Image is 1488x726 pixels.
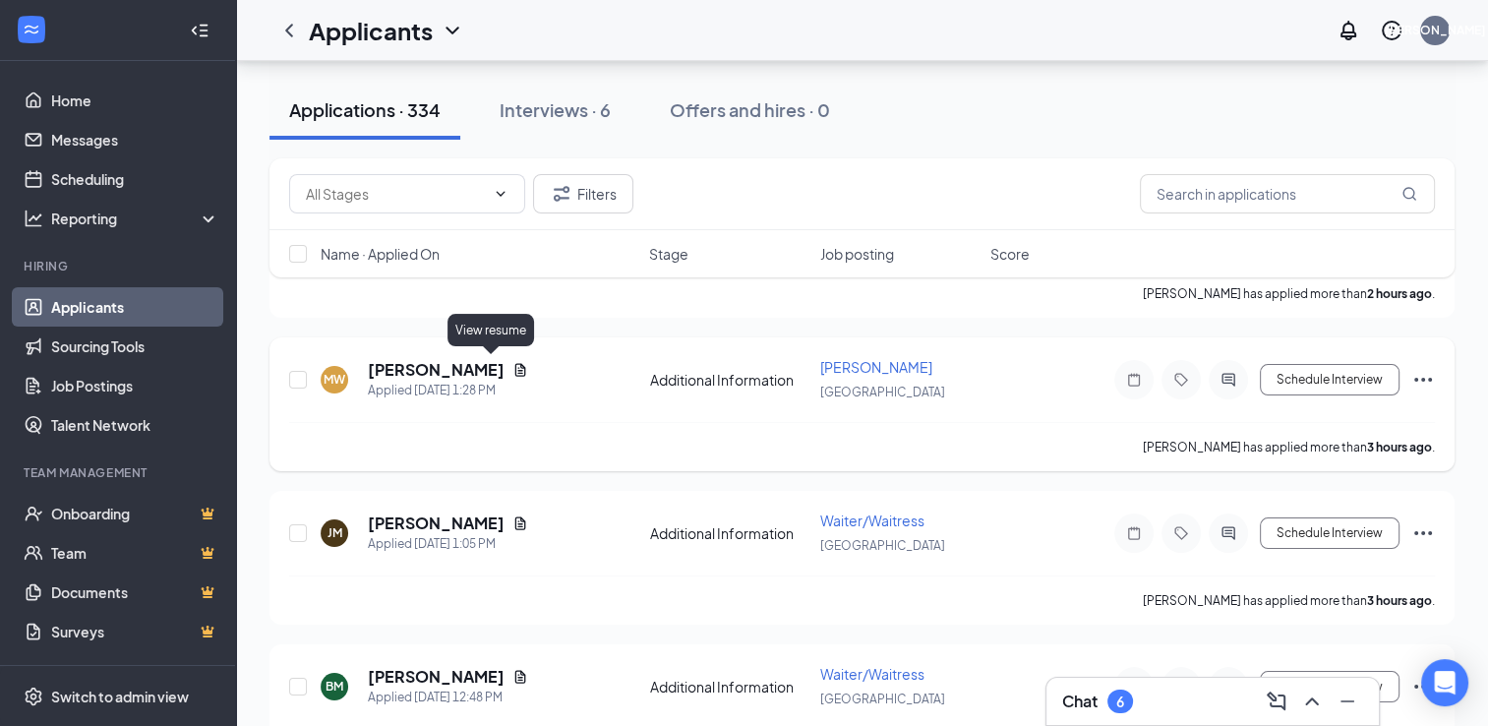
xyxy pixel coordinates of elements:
svg: ChevronUp [1300,690,1324,713]
h5: [PERSON_NAME] [368,513,505,534]
span: [GEOGRAPHIC_DATA] [820,538,945,553]
div: Applied [DATE] 1:05 PM [368,534,528,554]
svg: ChevronLeft [277,19,301,42]
a: Messages [51,120,219,159]
span: Name · Applied On [321,244,440,264]
span: [PERSON_NAME] [820,358,932,376]
a: Home [51,81,219,120]
button: Schedule Interview [1260,671,1399,702]
div: Interviews · 6 [500,97,611,122]
span: Score [990,244,1030,264]
b: 3 hours ago [1367,593,1432,608]
div: Reporting [51,209,220,228]
svg: ActiveChat [1217,525,1240,541]
div: Applications · 334 [289,97,441,122]
svg: Minimize [1336,690,1359,713]
svg: Document [512,515,528,531]
span: Waiter/Waitress [820,512,924,529]
button: ChevronUp [1296,686,1328,717]
button: Schedule Interview [1260,517,1399,549]
svg: QuestionInfo [1380,19,1403,42]
svg: Analysis [24,209,43,228]
svg: ChevronDown [441,19,464,42]
a: OnboardingCrown [51,494,219,533]
a: Applicants [51,287,219,327]
button: Schedule Interview [1260,364,1399,395]
div: View resume [447,314,534,346]
svg: Note [1122,525,1146,541]
div: Additional Information [650,523,808,543]
div: JM [327,524,342,541]
p: [PERSON_NAME] has applied more than . [1143,592,1435,609]
svg: Notifications [1337,19,1360,42]
span: Stage [649,244,688,264]
div: Applied [DATE] 12:48 PM [368,688,528,707]
a: Sourcing Tools [51,327,219,366]
h5: [PERSON_NAME] [368,359,505,381]
div: Switch to admin view [51,687,189,706]
div: Hiring [24,258,215,274]
svg: Ellipses [1411,675,1435,698]
div: MW [324,371,345,388]
svg: Document [512,669,528,685]
span: Job posting [820,244,894,264]
svg: Collapse [190,21,209,40]
span: [GEOGRAPHIC_DATA] [820,385,945,399]
a: Job Postings [51,366,219,405]
button: Minimize [1332,686,1363,717]
svg: MagnifyingGlass [1401,186,1417,202]
b: 2 hours ago [1367,286,1432,301]
div: Additional Information [650,370,808,390]
div: Offers and hires · 0 [670,97,830,122]
button: Filter Filters [533,174,633,213]
svg: Settings [24,687,43,706]
svg: Note [1122,372,1146,388]
div: [PERSON_NAME] [1385,22,1486,38]
button: ComposeMessage [1261,686,1292,717]
input: All Stages [306,183,485,205]
a: Scheduling [51,159,219,199]
div: BM [326,678,343,695]
svg: ComposeMessage [1265,690,1288,713]
span: [GEOGRAPHIC_DATA] [820,692,945,706]
div: Additional Information [650,677,808,696]
svg: Ellipses [1411,521,1435,545]
a: DocumentsCrown [51,573,219,612]
input: Search in applications [1140,174,1435,213]
svg: Document [512,362,528,378]
h3: Chat [1062,691,1098,712]
svg: Tag [1169,372,1193,388]
h5: [PERSON_NAME] [368,666,505,688]
div: Applied [DATE] 1:28 PM [368,381,528,400]
b: 3 hours ago [1367,440,1432,454]
svg: ChevronDown [493,186,508,202]
div: Team Management [24,464,215,481]
svg: Filter [550,182,573,206]
a: TeamCrown [51,533,219,573]
a: Talent Network [51,405,219,445]
div: Open Intercom Messenger [1421,659,1468,706]
span: Waiter/Waitress [820,665,924,683]
p: [PERSON_NAME] has applied more than . [1143,439,1435,455]
svg: Tag [1169,525,1193,541]
h1: Applicants [309,14,433,47]
svg: Ellipses [1411,368,1435,392]
div: 6 [1116,694,1124,710]
svg: ActiveChat [1217,372,1240,388]
a: SurveysCrown [51,612,219,651]
svg: WorkstreamLogo [22,20,41,39]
